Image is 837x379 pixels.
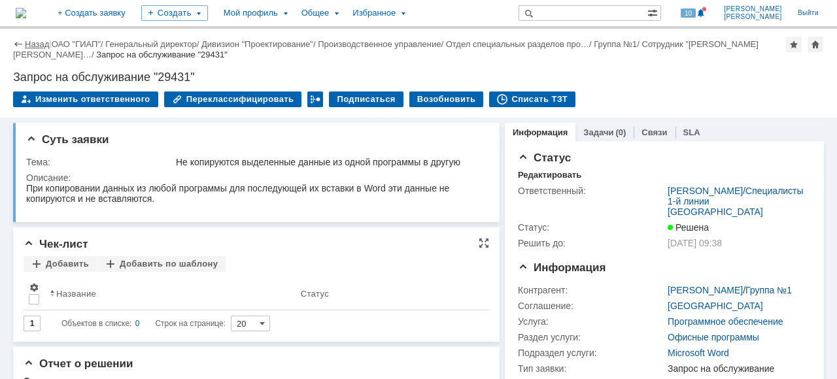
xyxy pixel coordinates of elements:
[518,301,665,311] div: Соглашение:
[668,238,722,248] span: [DATE] 09:38
[668,316,783,327] a: Программное обеспечение
[16,8,26,18] a: Перейти на домашнюю страницу
[668,285,743,295] a: [PERSON_NAME]
[105,39,196,49] a: Генеральный директор
[518,332,665,342] div: Раздел услуги:
[13,39,759,59] a: Сотрудник "[PERSON_NAME] [PERSON_NAME]…
[52,39,101,49] a: ОАО "ГИАП"
[318,39,446,49] div: /
[518,186,665,196] div: Ответственный:
[668,363,806,374] div: Запрос на обслуживание
[446,39,589,49] a: Отдел специальных разделов про…
[518,261,606,274] span: Информация
[683,127,700,137] a: SLA
[44,277,296,310] th: Название
[668,186,804,217] a: Специалисты 1-й линии [GEOGRAPHIC_DATA]
[141,5,208,21] div: Создать
[583,127,613,137] a: Задачи
[201,39,313,49] a: Дивизион "Проектирование"
[16,8,26,18] img: logo
[61,319,131,328] span: Объектов в списке:
[318,39,441,49] a: Производственное управление
[296,277,479,310] th: Статус
[13,39,759,59] div: /
[594,39,637,49] a: Группа №1
[24,238,88,250] span: Чек-лист
[615,127,626,137] div: (0)
[56,289,96,299] div: Название
[724,5,782,13] span: [PERSON_NAME]
[518,348,665,358] div: Подраздел услуги:
[26,133,109,146] span: Суть заявки
[24,357,133,370] span: Отчет о решении
[29,282,39,293] span: Настройки
[745,285,792,295] a: Группа №1
[518,222,665,233] div: Статус:
[52,39,106,49] div: /
[681,8,696,18] span: 10
[641,127,667,137] a: Связи
[518,170,581,180] div: Редактировать
[176,157,482,167] div: Не копируются выделенные данные из одной программы в другую
[301,289,329,299] div: Статус
[446,39,594,49] div: /
[135,316,140,331] div: 0
[201,39,318,49] div: /
[518,152,571,164] span: Статус
[13,71,824,84] div: Запрос на обслуживание "29431"
[26,157,173,167] div: Тема:
[479,238,489,248] div: На всю страницу
[668,301,763,311] a: [GEOGRAPHIC_DATA]
[105,39,201,49] div: /
[49,39,51,48] div: |
[307,91,323,107] div: Работа с массовостью
[808,37,823,52] div: Сделать домашней страницей
[25,39,49,49] a: Назад
[513,127,568,137] a: Информация
[668,186,743,196] a: [PERSON_NAME]
[668,186,806,217] div: /
[518,285,665,295] div: Контрагент:
[786,37,802,52] div: Добавить в избранное
[594,39,641,49] div: /
[668,348,729,358] a: Microsoft Word
[724,13,782,21] span: [PERSON_NAME]
[668,332,759,342] a: Офисные программы
[26,173,485,183] div: Описание:
[518,316,665,327] div: Услуга:
[61,316,226,331] i: Строк на странице:
[518,363,665,374] div: Тип заявки:
[668,222,709,233] span: Решена
[96,50,228,59] div: Запрос на обслуживание "29431"
[668,285,792,295] div: /
[647,6,660,18] span: Расширенный поиск
[518,238,665,248] div: Решить до:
